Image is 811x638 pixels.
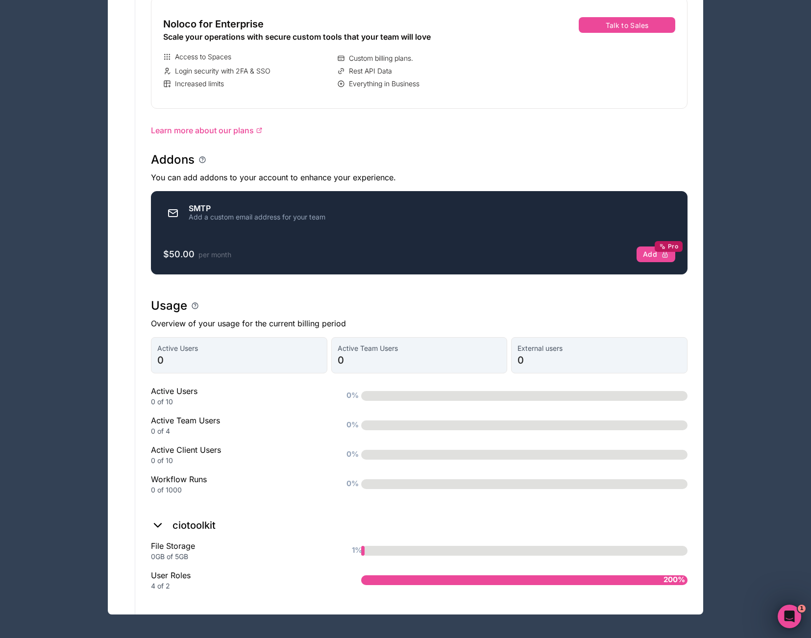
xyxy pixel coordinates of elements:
[157,353,321,367] span: 0
[151,397,330,407] div: 0 of 10
[151,152,195,168] h1: Addons
[517,353,681,367] span: 0
[151,485,330,495] div: 0 of 1000
[151,385,330,407] div: Active Users
[668,243,678,250] span: Pro
[151,318,688,329] p: Overview of your usage for the current billing period
[798,605,806,613] span: 1
[151,569,330,591] div: User Roles
[338,353,501,367] span: 0
[163,31,507,43] div: Scale your operations with secure custom tools that your team will love
[151,415,330,436] div: Active Team Users
[151,124,688,136] a: Learn more about our plans
[175,66,270,76] span: Login security with 2FA & SSO
[637,246,675,262] button: AddPro
[151,124,254,136] span: Learn more about our plans
[189,212,325,222] div: Add a custom email address for your team
[661,572,688,588] span: 200%
[189,204,325,212] div: SMTP
[517,344,681,353] span: External users
[151,426,330,436] div: 0 of 4
[344,417,361,433] span: 0%
[151,298,187,314] h1: Usage
[157,344,321,353] span: Active Users
[151,456,330,466] div: 0 of 10
[778,605,801,628] iframe: Intercom live chat
[151,552,330,562] div: 0GB of 5GB
[151,473,330,495] div: Workflow Runs
[151,540,330,562] div: File Storage
[151,581,330,591] div: 4 of 2
[163,17,264,31] span: Noloco for Enterprise
[175,52,231,62] span: Access to Spaces
[344,388,361,404] span: 0%
[175,79,224,89] span: Increased limits
[344,446,361,463] span: 0%
[151,172,688,183] p: You can add addons to your account to enhance your experience.
[344,476,361,492] span: 0%
[338,344,501,353] span: Active Team Users
[349,53,413,63] span: Custom billing plans.
[198,250,231,259] span: per month
[151,444,330,466] div: Active Client Users
[163,249,195,259] span: $50.00
[172,518,216,532] h2: ciotoolkit
[643,250,669,259] div: Add
[349,66,392,76] span: Rest API Data
[579,17,675,33] button: Talk to Sales
[349,79,419,89] span: Everything in Business
[349,542,365,559] span: 1%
